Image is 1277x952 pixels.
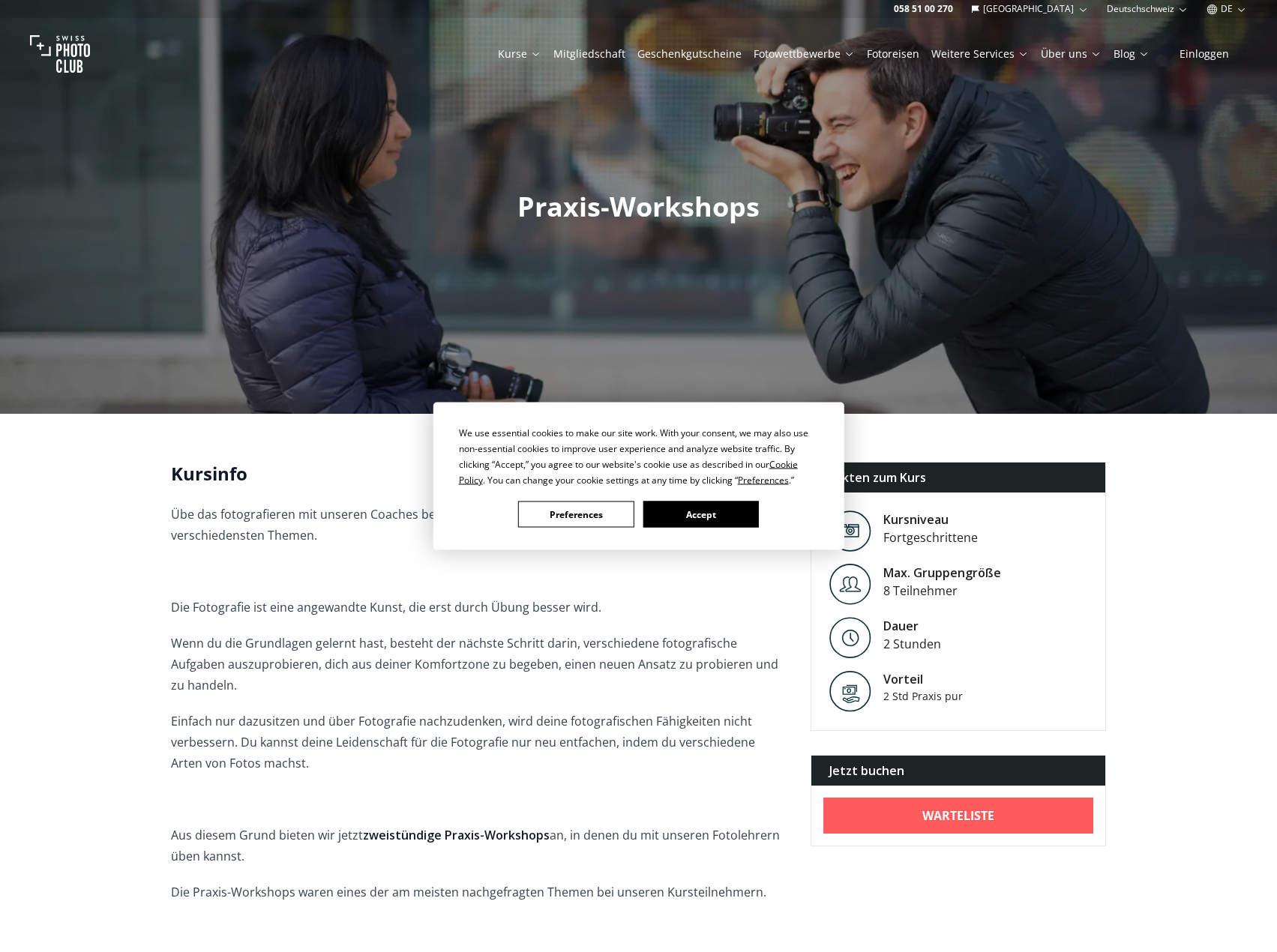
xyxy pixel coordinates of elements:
span: Cookie Policy [459,458,798,486]
button: Preferences [518,501,634,528]
span: Preferences [738,474,789,486]
button: Accept [643,501,758,528]
div: Cookie Consent Prompt [433,403,844,550]
div: We use essential cookies to make our site work. With your consent, we may also use non-essential ... [459,425,819,488]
